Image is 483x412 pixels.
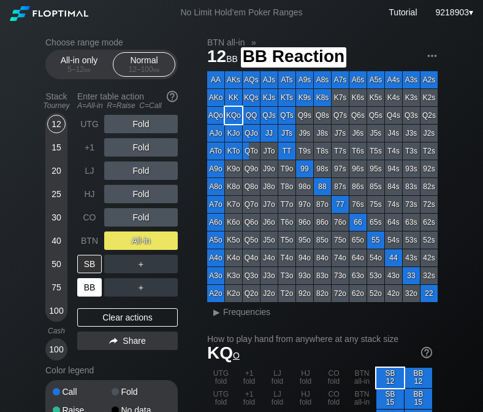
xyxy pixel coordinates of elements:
[420,267,438,284] div: 32s
[47,138,66,157] div: 15
[367,107,384,124] div: Q5s
[225,231,242,249] div: K5o
[296,214,313,231] div: 96o
[278,89,295,106] div: KTs
[292,368,319,388] div: HJ fold
[116,53,172,76] div: Normal
[314,214,331,231] div: 86o
[403,160,420,177] div: 93s
[314,178,331,195] div: 88
[153,65,160,74] span: bb
[225,178,242,195] div: K8o
[47,185,66,203] div: 25
[47,278,66,297] div: 75
[207,343,240,362] span: KQ
[243,89,260,106] div: KQs
[403,107,420,124] div: Q3s
[385,231,402,249] div: 54s
[420,107,438,124] div: Q2s
[40,327,72,335] div: Cash
[420,125,438,142] div: J2s
[261,89,278,106] div: KJs
[349,178,367,195] div: 86s
[385,214,402,231] div: 64s
[225,267,242,284] div: K3o
[420,346,433,359] img: help.32db89a4.svg
[349,196,367,213] div: 76s
[314,125,331,142] div: J8s
[349,267,367,284] div: 63o
[349,142,367,160] div: T6s
[278,285,295,302] div: T2o
[104,138,178,157] div: Fold
[77,255,102,273] div: SB
[77,101,178,110] div: A=All-in R=Raise C=Call
[207,334,432,344] h2: How to play hand from anywhere at any stack size
[349,71,367,88] div: A6s
[207,285,224,302] div: A2o
[207,125,224,142] div: AJo
[207,231,224,249] div: A5o
[348,389,376,409] div: BTN all-in
[241,47,346,68] span: BB Reaction
[104,161,178,180] div: Fold
[77,138,102,157] div: +1
[243,107,260,124] div: QQ
[376,389,404,409] div: SB 15
[226,51,238,64] span: bb
[349,89,367,106] div: K6s
[385,160,402,177] div: 94s
[376,368,404,388] div: SB 12
[296,267,313,284] div: 93o
[385,71,402,88] div: A4s
[104,255,178,273] div: ＋
[367,196,384,213] div: 75s
[278,214,295,231] div: T6o
[77,208,102,227] div: CO
[278,125,295,142] div: JTs
[367,231,384,249] div: 55
[403,178,420,195] div: 83s
[264,368,291,388] div: LJ fold
[225,107,242,124] div: KQo
[47,255,66,273] div: 50
[233,348,240,361] span: o
[367,267,384,284] div: 53o
[77,308,178,327] div: Clear actions
[77,332,178,350] div: Share
[425,49,439,63] img: ellipsis.fd386fe8.svg
[296,285,313,302] div: 92o
[104,115,178,133] div: Fold
[243,231,260,249] div: Q5o
[385,285,402,302] div: 42o
[320,368,348,388] div: CO fold
[261,160,278,177] div: J9o
[205,47,240,68] span: 12
[40,87,72,115] div: Stack
[367,178,384,195] div: 85s
[45,360,178,380] div: Color legend
[47,301,66,320] div: 100
[314,142,331,160] div: T8s
[385,125,402,142] div: J4s
[243,285,260,302] div: Q2o
[367,249,384,266] div: 54o
[243,267,260,284] div: Q3o
[420,178,438,195] div: 82s
[104,231,178,250] div: All-in
[243,71,260,88] div: AQs
[403,89,420,106] div: K3s
[207,368,235,388] div: UTG fold
[45,37,178,47] h2: Choose range mode
[349,249,367,266] div: 64o
[332,160,349,177] div: 97s
[296,71,313,88] div: A9s
[261,178,278,195] div: J8o
[314,267,331,284] div: 83o
[53,387,112,396] div: Call
[296,89,313,106] div: K9s
[403,267,420,284] div: 33
[433,6,475,19] div: ▾
[278,267,295,284] div: T3o
[403,125,420,142] div: J3s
